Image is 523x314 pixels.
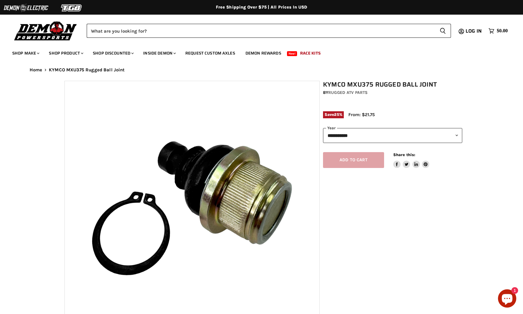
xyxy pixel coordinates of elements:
div: Free Shipping Over $75 | All Prices In USD [17,5,506,10]
span: KYMCO MXU375 Rugged Ball Joint [49,67,125,73]
span: From: $21.75 [348,112,375,117]
a: Home [30,67,42,73]
img: Demon Powersports [12,20,79,41]
img: TGB Logo 2 [49,2,95,14]
a: Inside Demon [139,47,180,59]
a: Shop Product [44,47,87,59]
button: Search [435,24,451,38]
span: Share this: [393,152,415,157]
ul: Main menu [8,45,506,59]
a: Demon Rewards [241,47,286,59]
a: $0.00 [485,27,511,35]
a: Shop Make [8,47,43,59]
img: Demon Electric Logo 2 [3,2,49,14]
a: Shop Discounted [88,47,137,59]
a: Log in [463,28,485,34]
h1: KYMCO MXU375 Rugged Ball Joint [323,81,462,88]
input: Search [87,24,435,38]
a: Request Custom Axles [181,47,240,59]
aside: Share this: [393,152,430,168]
div: by [323,89,462,96]
span: $0.00 [497,28,508,34]
span: 25 [334,112,339,117]
span: Save % [323,111,344,118]
form: Product [87,24,451,38]
a: Rugged ATV Parts [328,90,368,95]
inbox-online-store-chat: Shopify online store chat [496,289,518,309]
select: year [323,128,462,143]
span: New! [287,51,297,56]
span: Log in [466,27,482,35]
nav: Breadcrumbs [17,67,506,73]
a: Race Kits [296,47,325,59]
